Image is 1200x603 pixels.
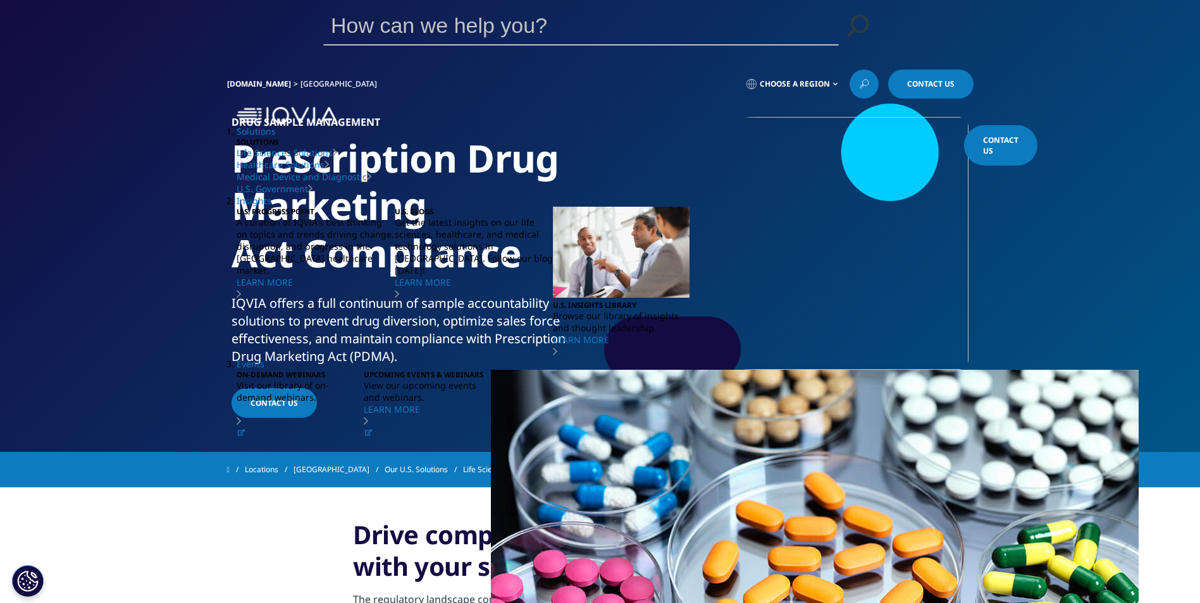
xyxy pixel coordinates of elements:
[553,334,690,358] a: LEARN MORE
[237,107,338,125] img: IQVIA Healthcare Information Technology and Pharma Clinical Research Company
[237,125,276,137] a: Solutions
[847,15,869,37] svg: Search
[237,358,264,370] a: Events
[237,183,308,195] a: U.S. Government
[12,565,44,597] button: Cookies Settings
[300,79,382,89] div: [GEOGRAPHIC_DATA]
[364,379,491,403] p: View our upcoming events and webinars.
[553,310,690,334] p: Browse our library of insights and thought leadership.
[237,171,367,183] a: Medical Device and Diagnostic
[237,195,271,207] a: Insights
[395,276,553,300] a: LEARN MORE
[237,379,364,403] p: Visit our library of on-demand webinars.
[888,70,974,99] a: Contact Us
[237,403,364,439] a: LEARN MORE
[237,276,395,300] a: LEARN MORE
[227,78,291,89] a: [DOMAIN_NAME]
[907,80,955,88] span: Contact Us
[553,207,690,298] img: 001_man-speaking-in-meeting.jpg
[237,159,325,171] a: Healthcare Solutions
[839,6,877,44] a: Search
[323,6,803,44] input: Search
[983,135,1018,156] span: Contact Us
[237,147,333,159] a: Life Sciences Solutions
[364,403,491,439] a: LEARN MORE
[237,137,382,147] h5: SOLUTIONS
[237,207,395,216] h5: U.S. PROGRESS POINT
[237,370,364,379] h5: ON-DEMAND WEBINARS
[553,300,690,310] h5: U.S. INSIGHTS LIBRARY
[395,216,553,276] p: Get the latest insights on our life sciences, healthcare, and medical technology solutions in [GE...
[237,216,395,276] p: A curation of IQVIA's best thinking on topics and trends driving change, disruption, and progress...
[760,79,830,89] span: Choose a Region
[364,370,491,379] h5: UPCOMING EVENTS & WEBINARS
[395,207,553,216] h5: U.S. BLOGS
[964,125,1037,166] a: Contact Us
